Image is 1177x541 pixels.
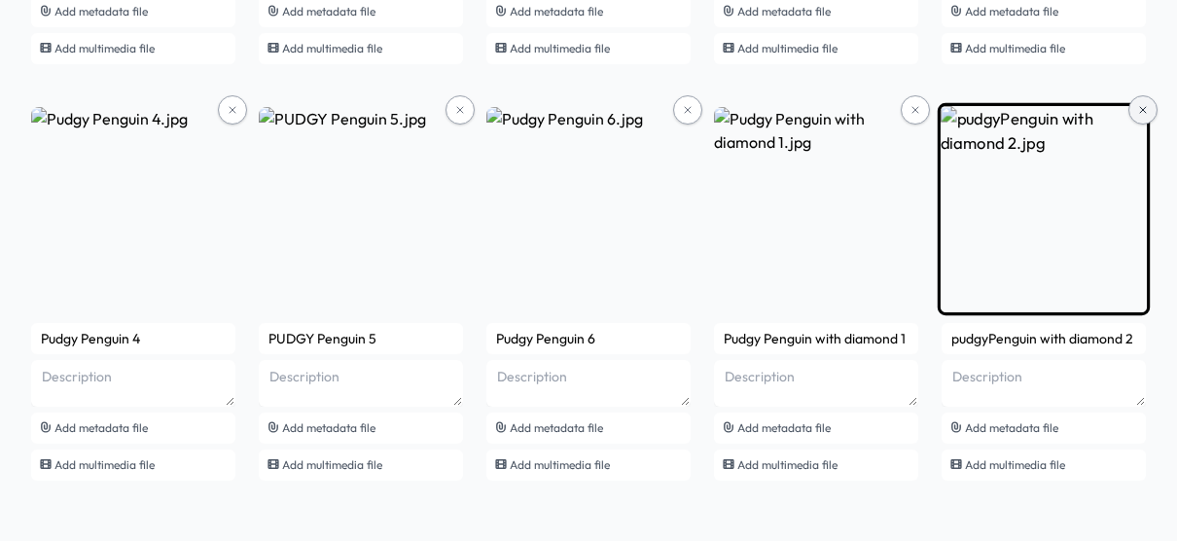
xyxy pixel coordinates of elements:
[54,420,148,435] span: Add metadata file
[510,41,610,55] span: Add multimedia file
[965,457,1065,472] span: Add multimedia file
[737,457,838,472] span: Add multimedia file
[31,107,235,311] img: Pudgy Penguin 4.jpg
[54,41,155,55] span: Add multimedia file
[965,4,1058,18] span: Add metadata file
[714,323,918,354] input: Name (Pudgy Penguin with diamond 1)
[282,41,382,55] span: Add multimedia file
[510,420,603,435] span: Add metadata file
[486,107,691,311] img: Pudgy Penguin 6.jpg
[737,420,831,435] span: Add metadata file
[54,4,148,18] span: Add metadata file
[965,41,1065,55] span: Add multimedia file
[486,323,691,354] input: Name (Pudgy Penguin 6)
[965,420,1058,435] span: Add metadata file
[259,323,463,354] input: Name (PUDGY Penguin 5)
[714,107,918,311] img: Pudgy Penguin with diamond 1.jpg
[942,323,1146,354] input: Name (pudgyPenguin with diamond 2)
[282,457,382,472] span: Add multimedia file
[31,323,235,354] input: Name (Pudgy Penguin 4)
[737,41,838,55] span: Add multimedia file
[737,4,831,18] span: Add metadata file
[54,457,155,472] span: Add multimedia file
[259,107,463,311] img: PUDGY Penguin 5.jpg
[510,4,603,18] span: Add metadata file
[938,103,1150,315] img: pudgyPenguin with diamond 2.jpg
[282,420,375,435] span: Add metadata file
[510,457,610,472] span: Add multimedia file
[282,4,375,18] span: Add metadata file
